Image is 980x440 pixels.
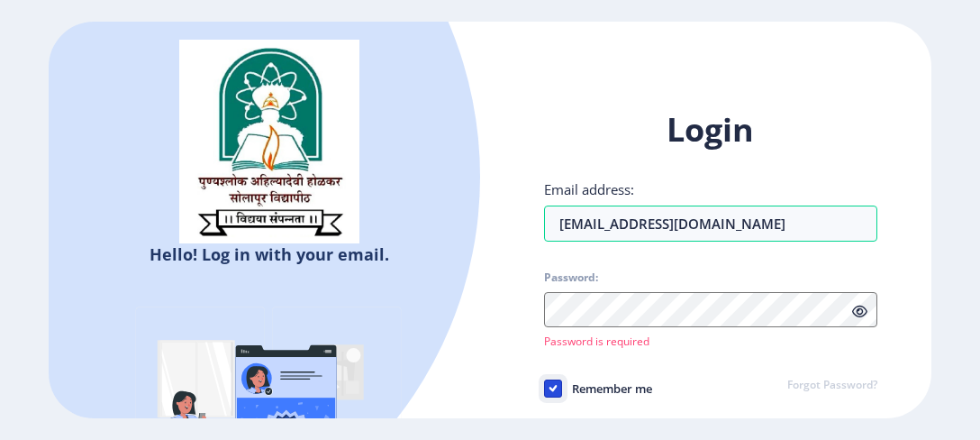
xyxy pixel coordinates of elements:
[544,206,877,242] input: Email address
[544,108,877,151] h1: Login
[562,378,652,399] span: Remember me
[544,180,634,198] label: Email address:
[787,378,877,394] a: Forgot Password?
[544,270,598,285] label: Password:
[544,334,649,349] span: Password is required
[179,40,359,243] img: sulogo.png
